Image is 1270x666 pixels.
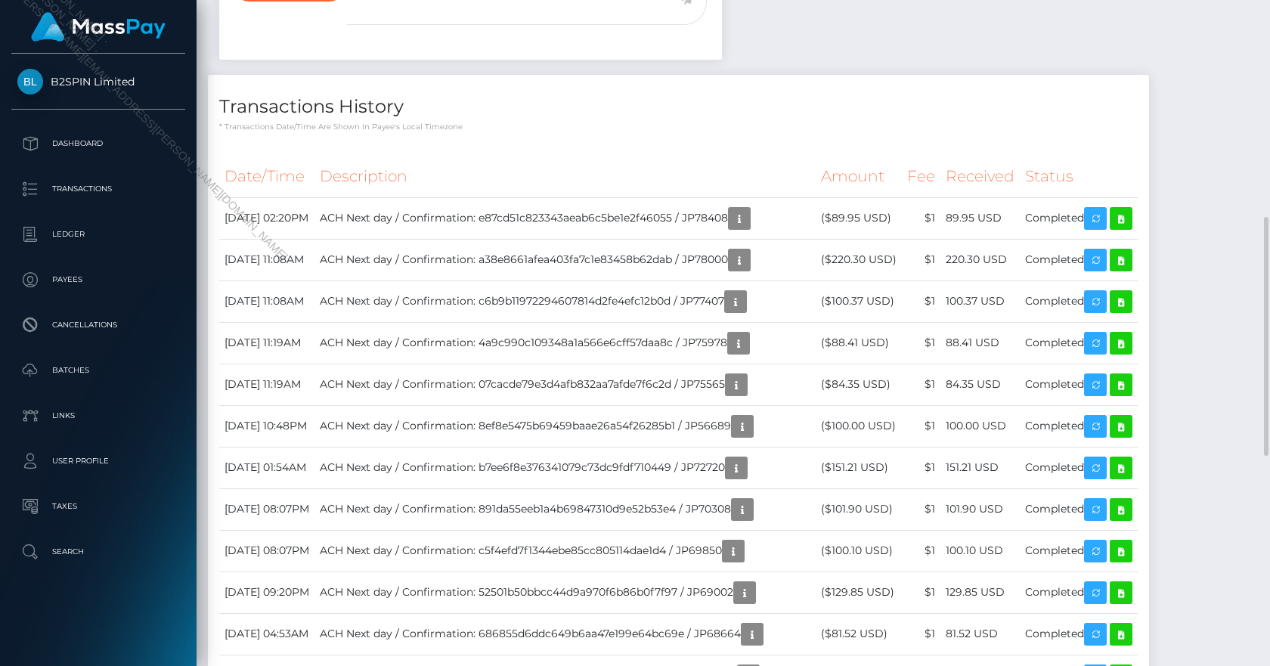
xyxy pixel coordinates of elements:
[314,197,816,239] td: ACH Next day / Confirmation: e87cd51c823343aeab6c5be1e2f46055 / JP78408
[940,488,1020,530] td: 101.90 USD
[1020,530,1138,572] td: Completed
[902,530,940,572] td: $1
[17,223,179,246] p: Ledger
[902,364,940,405] td: $1
[314,364,816,405] td: ACH Next day / Confirmation: 07cacde79e3d4afb832aa7afde7f6c2d / JP75565
[940,572,1020,613] td: 129.85 USD
[1020,280,1138,322] td: Completed
[940,322,1020,364] td: 88.41 USD
[11,306,185,344] a: Cancellations
[314,613,816,655] td: ACH Next day / Confirmation: 686855d6ddc649b6aa47e199e64bc69e / JP68664
[219,364,314,405] td: [DATE] 11:19AM
[314,280,816,322] td: ACH Next day / Confirmation: c6b9b11972294607814d2fe4efc12b0d / JP77407
[902,613,940,655] td: $1
[17,541,179,563] p: Search
[940,613,1020,655] td: 81.52 USD
[11,533,185,571] a: Search
[219,613,314,655] td: [DATE] 04:53AM
[940,364,1020,405] td: 84.35 USD
[816,364,902,405] td: ($84.35 USD)
[219,280,314,322] td: [DATE] 11:08AM
[17,404,179,427] p: Links
[314,239,816,280] td: ACH Next day / Confirmation: a38e8661afea403fa7c1e83458b62dab / JP78000
[219,405,314,447] td: [DATE] 10:48PM
[219,197,314,239] td: [DATE] 02:20PM
[940,156,1020,197] th: Received
[816,239,902,280] td: ($220.30 USD)
[902,572,940,613] td: $1
[17,268,179,291] p: Payees
[1020,405,1138,447] td: Completed
[17,69,43,94] img: B2SPIN Limited
[940,197,1020,239] td: 89.95 USD
[816,613,902,655] td: ($81.52 USD)
[940,447,1020,488] td: 151.21 USD
[17,450,179,472] p: User Profile
[816,572,902,613] td: ($129.85 USD)
[17,132,179,155] p: Dashboard
[1020,447,1138,488] td: Completed
[17,495,179,518] p: Taxes
[11,488,185,525] a: Taxes
[902,447,940,488] td: $1
[11,442,185,480] a: User Profile
[816,322,902,364] td: ($88.41 USD)
[902,405,940,447] td: $1
[314,322,816,364] td: ACH Next day / Confirmation: 4a9c990c109348a1a566e6cff57daa8c / JP75978
[816,488,902,530] td: ($101.90 USD)
[940,530,1020,572] td: 100.10 USD
[902,322,940,364] td: $1
[816,280,902,322] td: ($100.37 USD)
[219,239,314,280] td: [DATE] 11:08AM
[219,488,314,530] td: [DATE] 08:07PM
[902,280,940,322] td: $1
[1020,322,1138,364] td: Completed
[902,156,940,197] th: Fee
[816,405,902,447] td: ($100.00 USD)
[31,12,166,42] img: MassPay Logo
[1020,572,1138,613] td: Completed
[11,261,185,299] a: Payees
[11,125,185,163] a: Dashboard
[816,197,902,239] td: ($89.95 USD)
[1020,364,1138,405] td: Completed
[11,75,185,88] span: B2SPIN Limited
[17,359,179,382] p: Batches
[314,156,816,197] th: Description
[940,280,1020,322] td: 100.37 USD
[314,572,816,613] td: ACH Next day / Confirmation: 52501b50bbcc44d9a970f6b86b0f7f97 / JP69002
[314,447,816,488] td: ACH Next day / Confirmation: b7ee6f8e376341079c73dc9fdf710449 / JP72720
[219,530,314,572] td: [DATE] 08:07PM
[11,170,185,208] a: Transactions
[219,572,314,613] td: [DATE] 09:20PM
[219,447,314,488] td: [DATE] 01:54AM
[17,314,179,336] p: Cancellations
[940,405,1020,447] td: 100.00 USD
[1020,488,1138,530] td: Completed
[940,239,1020,280] td: 220.30 USD
[11,397,185,435] a: Links
[314,488,816,530] td: ACH Next day / Confirmation: 891da55eeb1a4b69847310d9e52b53e4 / JP70308
[902,488,940,530] td: $1
[219,94,1138,120] h4: Transactions History
[816,530,902,572] td: ($100.10 USD)
[816,447,902,488] td: ($151.21 USD)
[17,178,179,200] p: Transactions
[816,156,902,197] th: Amount
[219,322,314,364] td: [DATE] 11:19AM
[1020,156,1138,197] th: Status
[1020,613,1138,655] td: Completed
[902,197,940,239] td: $1
[1020,197,1138,239] td: Completed
[1020,239,1138,280] td: Completed
[11,215,185,253] a: Ledger
[314,530,816,572] td: ACH Next day / Confirmation: c5f4efd7f1344ebe85cc805114dae1d4 / JP69850
[11,352,185,389] a: Batches
[219,121,1138,132] p: * Transactions date/time are shown in payee's local timezone
[902,239,940,280] td: $1
[219,156,314,197] th: Date/Time
[314,405,816,447] td: ACH Next day / Confirmation: 8ef8e5475b69459baae26a54f26285b1 / JP56689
